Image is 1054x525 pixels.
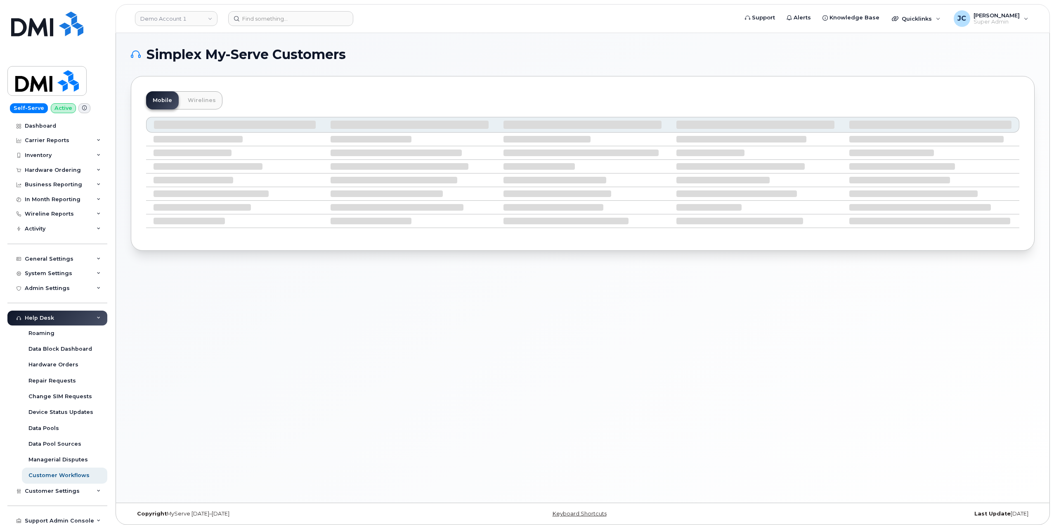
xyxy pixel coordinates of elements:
[181,91,222,109] a: Wirelines
[146,91,179,109] a: Mobile
[147,48,346,61] span: Simplex My-Serve Customers
[131,511,432,517] div: MyServe [DATE]–[DATE]
[974,511,1011,517] strong: Last Update
[137,511,167,517] strong: Copyright
[553,511,607,517] a: Keyboard Shortcuts
[733,511,1035,517] div: [DATE]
